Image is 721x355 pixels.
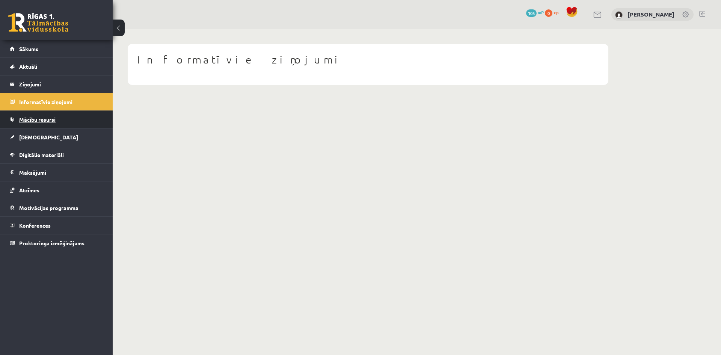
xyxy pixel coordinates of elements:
[19,93,103,110] legend: Informatīvie ziņojumi
[137,53,599,66] h1: Informatīvie ziņojumi
[10,76,103,93] a: Ziņojumi
[19,151,64,158] span: Digitālie materiāli
[10,128,103,146] a: [DEMOGRAPHIC_DATA]
[19,187,39,193] span: Atzīmes
[8,13,68,32] a: Rīgas 1. Tālmācības vidusskola
[554,9,558,15] span: xp
[19,134,78,140] span: [DEMOGRAPHIC_DATA]
[10,40,103,57] a: Sākums
[10,111,103,128] a: Mācību resursi
[10,217,103,234] a: Konferences
[545,9,562,15] a: 0 xp
[10,93,103,110] a: Informatīvie ziņojumi
[10,146,103,163] a: Digitālie materiāli
[627,11,674,18] a: [PERSON_NAME]
[545,9,552,17] span: 0
[10,164,103,181] a: Maksājumi
[526,9,537,17] span: 105
[538,9,544,15] span: mP
[526,9,544,15] a: 105 mP
[10,58,103,75] a: Aktuāli
[615,11,623,19] img: Aleks Netlavs
[19,45,38,52] span: Sākums
[19,222,51,229] span: Konferences
[10,234,103,252] a: Proktoringa izmēģinājums
[19,116,56,123] span: Mācību resursi
[10,181,103,199] a: Atzīmes
[19,164,103,181] legend: Maksājumi
[19,240,84,246] span: Proktoringa izmēģinājums
[10,199,103,216] a: Motivācijas programma
[19,204,78,211] span: Motivācijas programma
[19,76,103,93] legend: Ziņojumi
[19,63,37,70] span: Aktuāli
